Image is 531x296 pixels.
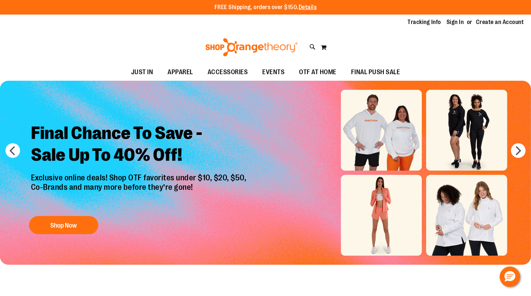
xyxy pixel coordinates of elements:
button: Hello, have a question? Let’s chat. [500,267,520,287]
a: JUST IN [124,64,161,81]
a: Tracking Info [408,18,441,26]
span: OTF AT HOME [299,64,337,80]
span: EVENTS [262,64,284,80]
a: OTF AT HOME [292,64,344,81]
span: APPAREL [168,64,193,80]
a: EVENTS [255,64,292,81]
a: APPAREL [160,64,200,81]
a: FINAL PUSH SALE [344,64,408,81]
span: ACCESSORIES [208,64,248,80]
p: FREE Shipping, orders over $150. [215,3,317,12]
a: Details [299,4,317,11]
a: ACCESSORIES [200,64,255,81]
h2: Final Chance To Save - Sale Up To 40% Off! [25,117,254,173]
button: Shop Now [29,216,98,234]
button: next [511,143,526,158]
button: prev [5,143,20,158]
a: Sign In [447,18,464,26]
span: JUST IN [131,64,153,80]
span: FINAL PUSH SALE [351,64,400,80]
p: Exclusive online deals! Shop OTF favorites under $10, $20, $50, Co-Brands and many more before th... [25,173,254,209]
a: Create an Account [476,18,524,26]
img: Shop Orangetheory [204,38,299,56]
